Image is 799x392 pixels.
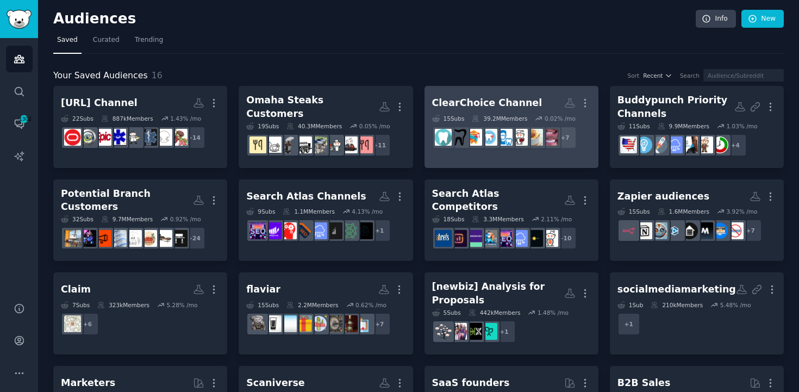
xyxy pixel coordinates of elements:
[280,315,297,332] img: vodka
[741,10,784,28] a: New
[450,323,467,340] img: AgingParents
[496,129,513,146] img: askdentists
[368,219,391,242] div: + 1
[727,208,758,215] div: 3.92 % /mo
[651,301,703,309] div: 210k Members
[617,208,650,215] div: 15 Sub s
[135,35,163,45] span: Trending
[53,32,82,54] a: Saved
[155,129,172,146] img: obgyn_docs
[125,129,142,146] img: physician
[617,301,644,309] div: 1 Sub
[617,313,640,335] div: + 1
[53,179,227,262] a: Potential Branch Customers32Subs9.7MMembers0.92% /mo+24StandingDeskfurnitureinteriordecoratingInt...
[658,208,709,215] div: 1.6M Members
[326,136,342,153] img: pelletgrills
[265,315,282,332] img: alcohol
[310,222,327,239] img: SaaS
[239,179,413,262] a: Search Atlas Channels9Subs1.1MMembers4.13% /mo+1AiForSmallBusinesstopaitoolsseo_saasSaaSbigseoTec...
[249,136,266,153] img: cookingtonight
[526,129,543,146] img: FoodPorn
[352,208,383,215] div: 4.13 % /mo
[93,35,120,45] span: Curated
[724,134,747,157] div: + 4
[53,272,227,354] a: Claim7Subs323kMembers5.28% /mo+6ClassActionLawsuitUSA
[64,315,81,332] img: ClassActionLawsuitUSA
[356,136,373,153] img: GirlDinner
[480,323,497,340] img: Ancestry
[472,115,527,122] div: 39.2M Members
[356,315,373,332] img: cocktails
[239,272,413,354] a: flaviar15Subs2.2MMembers0.62% /mo+7cocktailscognactequilarumGiftIdeasvodkaalcoholScotch
[355,301,386,309] div: 0.62 % /mo
[635,136,652,153] img: Entrepreneur
[6,110,33,137] a: 1302
[435,323,452,340] img: Genealogy
[64,129,81,146] img: oracle
[170,115,201,122] div: 1.43 % /mo
[432,187,564,214] div: Search Atlas Competitors
[681,136,698,153] img: sweatystartup
[635,222,652,239] img: Notion
[341,136,358,153] img: Lawyertalk
[110,129,127,146] img: doctors
[465,323,482,340] img: AncestryDNA
[131,32,167,54] a: Trending
[140,129,157,146] img: emergencymedicine
[283,208,334,215] div: 1.1M Members
[651,222,667,239] img: NoCodeAIAutomation
[61,301,90,309] div: 7 Sub s
[310,315,327,332] img: rum
[57,35,78,45] span: Saved
[171,129,188,146] img: FamilyMedicine
[140,230,157,247] img: interiordecorating
[620,222,637,239] img: n8n
[280,136,297,153] img: smoking
[643,72,672,79] button: Recent
[295,136,312,153] img: BBQ
[152,70,163,80] span: 16
[554,126,577,149] div: + 7
[432,376,510,390] div: SaaS founders
[617,283,736,296] div: socialmediamarketing
[696,222,713,239] img: mailScript
[310,136,327,153] img: webergrills
[89,32,123,54] a: Curated
[125,230,142,247] img: InteriorDesign
[246,283,280,296] div: flaviar
[727,222,744,239] img: nocode
[617,190,709,203] div: Zapier audiences
[246,122,279,130] div: 19 Sub s
[450,230,467,247] img: SurferSEO
[432,115,465,122] div: 15 Sub s
[295,222,312,239] img: bigseo
[666,222,683,239] img: Parseur
[617,94,734,120] div: Buddypunch Priority Channels
[511,129,528,146] img: food
[170,215,201,223] div: 0.92 % /mo
[628,72,640,79] div: Sort
[61,215,93,223] div: 32 Sub s
[680,72,700,79] div: Search
[432,280,564,307] div: [newbiz] Analysis for Proposals
[472,215,523,223] div: 3.3M Members
[7,10,32,29] img: GummySearch logo
[183,227,205,250] div: + 24
[295,315,312,332] img: GiftIdeas
[432,309,461,316] div: 5 Sub s
[681,222,698,239] img: selfhosted
[739,219,762,242] div: + 7
[425,179,598,262] a: Search Atlas Competitors18Subs3.3MMembers2.11% /mo+10localseowhatsnewinSEOSaaSSEO_Digital_Marketi...
[359,122,390,130] div: 0.05 % /mo
[432,215,465,223] div: 18 Sub s
[61,283,91,296] div: Claim
[183,126,205,149] div: + 14
[249,222,266,239] img: SEO_Digital_Marketing
[19,115,29,123] span: 1302
[341,222,358,239] img: topaitools
[727,122,758,130] div: 1.03 % /mo
[249,315,266,332] img: Scotch
[617,376,671,390] div: B2B Sales
[554,227,577,250] div: + 10
[480,129,497,146] img: Teethcare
